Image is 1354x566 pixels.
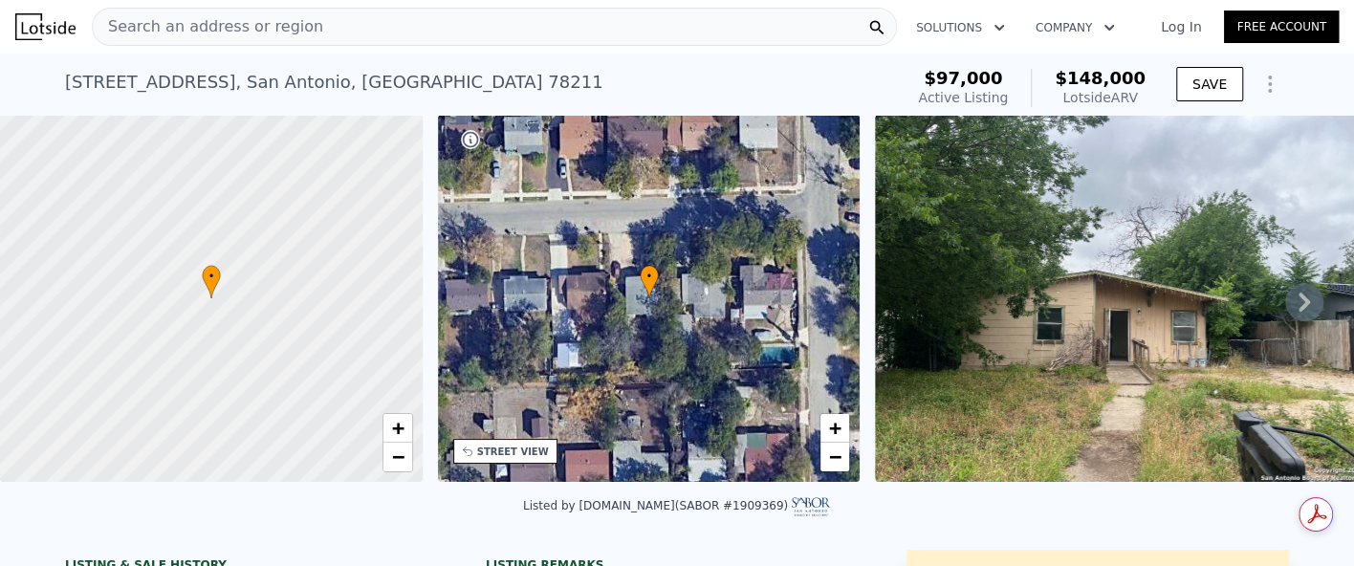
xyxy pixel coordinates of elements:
img: Lotside [15,13,76,40]
button: Company [1020,11,1130,45]
img: SABOR Logo [792,497,831,516]
span: + [829,416,841,440]
span: − [829,445,841,468]
div: STREET VIEW [477,445,549,459]
div: Listed by [DOMAIN_NAME] (SABOR #1909369) [523,499,831,512]
button: Show Options [1251,65,1289,103]
span: $97,000 [924,68,1002,88]
button: SAVE [1176,67,1243,101]
div: [STREET_ADDRESS] , San Antonio , [GEOGRAPHIC_DATA] 78211 [65,69,602,96]
div: • [202,265,221,298]
div: Lotside ARV [1055,88,1146,107]
a: Zoom out [820,443,849,471]
span: • [640,268,659,285]
a: Zoom in [383,414,412,443]
span: − [391,445,404,468]
span: Active Listing [918,90,1008,105]
div: • [640,265,659,298]
button: Solutions [901,11,1020,45]
a: Zoom out [383,443,412,471]
a: Zoom in [820,414,849,443]
a: Free Account [1224,11,1339,43]
span: + [391,416,404,440]
span: Search an address or region [93,15,323,38]
span: $148,000 [1055,68,1146,88]
span: • [202,268,221,285]
a: Log In [1138,17,1224,36]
